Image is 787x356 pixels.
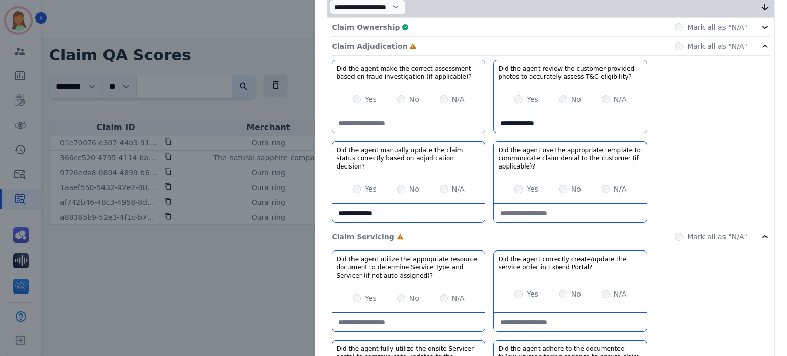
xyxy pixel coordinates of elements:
[527,94,539,104] label: Yes
[571,184,581,194] label: No
[332,232,394,242] p: Claim Servicing
[687,41,748,51] label: Mark all as "N/A"
[332,22,400,32] p: Claim Ownership
[571,94,581,104] label: No
[336,65,481,81] h3: Did the agent make the correct assessment based on fraud investigation (if applicable)?
[527,289,539,299] label: Yes
[452,94,465,104] label: N/A
[365,293,377,303] label: Yes
[687,22,748,32] label: Mark all as "N/A"
[336,146,481,171] h3: Did the agent manually update the claim status correctly based on adjudication decision?
[498,255,643,271] h3: Did the agent correctly create/update the service order in Extend Portal?
[498,146,643,171] h3: Did the agent use the appropriate template to communicate claim denial to the customer (if applic...
[409,94,419,104] label: No
[332,41,407,51] p: Claim Adjudication
[614,94,627,104] label: N/A
[614,184,627,194] label: N/A
[614,289,627,299] label: N/A
[336,255,481,280] h3: Did the agent utilize the appropriate resource document to determine Service Type and Servicer (i...
[409,184,419,194] label: No
[452,293,465,303] label: N/A
[409,293,419,303] label: No
[687,232,748,242] label: Mark all as "N/A"
[527,184,539,194] label: Yes
[365,184,377,194] label: Yes
[571,289,581,299] label: No
[498,65,643,81] h3: Did the agent review the customer-provided photos to accurately assess T&C eligibility?
[452,184,465,194] label: N/A
[365,94,377,104] label: Yes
